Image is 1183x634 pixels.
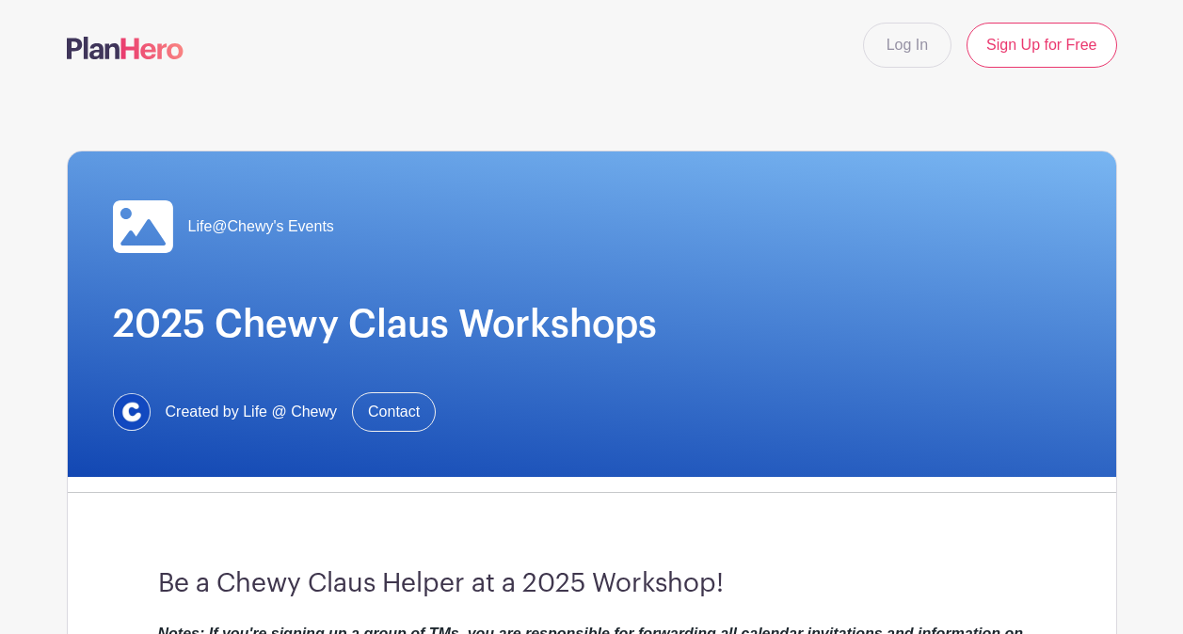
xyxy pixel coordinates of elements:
img: logo-507f7623f17ff9eddc593b1ce0a138ce2505c220e1c5a4e2b4648c50719b7d32.svg [67,37,184,59]
span: Created by Life @ Chewy [166,401,338,423]
a: Sign Up for Free [967,23,1116,68]
img: 1629734264472.jfif [113,393,151,431]
a: Contact [352,392,436,432]
a: Log In [863,23,951,68]
h3: Be a Chewy Claus Helper at a 2025 Workshop! [158,568,1026,600]
span: Life@Chewy's Events [188,215,334,238]
h1: 2025 Chewy Claus Workshops [113,302,1071,347]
